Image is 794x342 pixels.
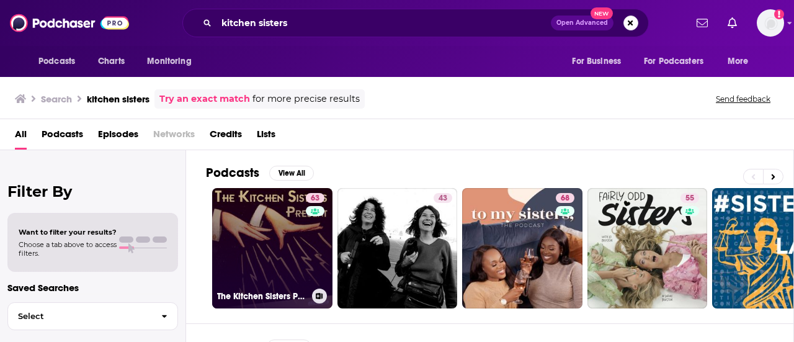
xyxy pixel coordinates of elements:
[719,50,764,73] button: open menu
[206,165,314,181] a: PodcastsView All
[38,53,75,70] span: Podcasts
[98,53,125,70] span: Charts
[7,182,178,200] h2: Filter By
[591,7,613,19] span: New
[306,193,324,203] a: 63
[757,9,784,37] img: User Profile
[644,53,703,70] span: For Podcasters
[7,302,178,330] button: Select
[30,50,91,73] button: open menu
[712,94,774,104] button: Send feedback
[723,12,742,34] a: Show notifications dropdown
[572,53,621,70] span: For Business
[153,124,195,150] span: Networks
[563,50,636,73] button: open menu
[728,53,749,70] span: More
[587,188,708,308] a: 55
[439,192,447,205] span: 43
[147,53,191,70] span: Monitoring
[15,124,27,150] a: All
[337,188,458,308] a: 43
[252,92,360,106] span: for more precise results
[556,20,608,26] span: Open Advanced
[269,166,314,181] button: View All
[757,9,784,37] button: Show profile menu
[10,11,129,35] img: Podchaser - Follow, Share and Rate Podcasts
[159,92,250,106] a: Try an exact match
[41,93,72,105] h3: Search
[98,124,138,150] a: Episodes
[7,282,178,294] p: Saved Searches
[462,188,582,308] a: 68
[138,50,207,73] button: open menu
[561,192,569,205] span: 68
[19,228,117,236] span: Want to filter your results?
[19,240,117,258] span: Choose a tab above to access filters.
[757,9,784,37] span: Logged in as mdekoning
[217,291,307,302] h3: The Kitchen Sisters Present
[556,193,574,203] a: 68
[257,124,275,150] a: Lists
[685,192,694,205] span: 55
[774,9,784,19] svg: Add a profile image
[87,93,149,105] h3: kitchen sisters
[212,188,332,308] a: 63The Kitchen Sisters Present
[182,9,649,37] div: Search podcasts, credits, & more...
[434,193,452,203] a: 43
[206,165,259,181] h2: Podcasts
[311,192,319,205] span: 63
[692,12,713,34] a: Show notifications dropdown
[210,124,242,150] a: Credits
[680,193,699,203] a: 55
[216,13,551,33] input: Search podcasts, credits, & more...
[636,50,721,73] button: open menu
[551,16,613,30] button: Open AdvancedNew
[90,50,132,73] a: Charts
[8,312,151,320] span: Select
[42,124,83,150] a: Podcasts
